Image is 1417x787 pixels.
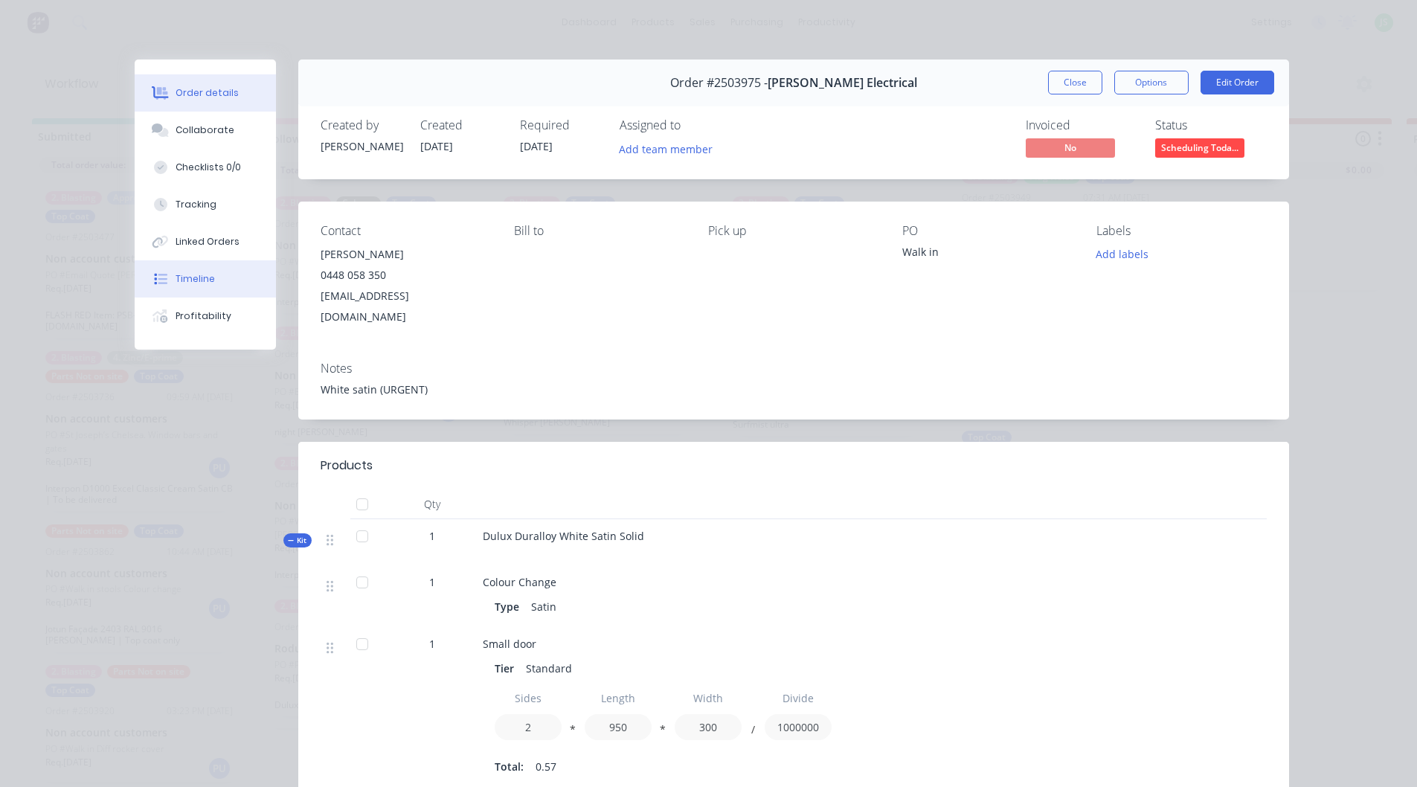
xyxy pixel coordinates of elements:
div: [EMAIL_ADDRESS][DOMAIN_NAME] [321,286,491,327]
input: Label [585,685,652,711]
input: Label [495,685,562,711]
div: Collaborate [176,123,234,137]
div: Kit [283,533,312,547]
div: Required [520,118,602,132]
div: Qty [388,489,477,519]
button: Close [1048,71,1102,94]
div: Standard [520,658,578,679]
span: [PERSON_NAME] Electrical [768,76,917,90]
div: Invoiced [1026,118,1137,132]
input: Value [585,714,652,740]
div: Created by [321,118,402,132]
span: [DATE] [420,139,453,153]
div: [PERSON_NAME] [321,244,491,265]
button: Checklists 0/0 [135,149,276,186]
button: Scheduling Toda... [1155,138,1244,161]
span: No [1026,138,1115,157]
div: Walk in [902,244,1073,265]
div: Tracking [176,198,216,211]
div: 0448 058 350 [321,265,491,286]
input: Label [675,685,742,711]
div: Status [1155,118,1267,132]
input: Value [495,714,562,740]
span: Scheduling Toda... [1155,138,1244,157]
div: Timeline [176,272,215,286]
div: Order details [176,86,239,100]
span: [DATE] [520,139,553,153]
div: Tier [495,658,520,679]
div: [PERSON_NAME]0448 058 350[EMAIL_ADDRESS][DOMAIN_NAME] [321,244,491,327]
input: Label [765,685,832,711]
button: Tracking [135,186,276,223]
div: PO [902,224,1073,238]
button: Timeline [135,260,276,298]
div: Notes [321,362,1267,376]
div: Satin [525,596,562,617]
button: Linked Orders [135,223,276,260]
span: Total: [495,759,524,774]
input: Value [675,714,742,740]
span: 0.57 [536,759,556,774]
div: Created [420,118,502,132]
div: Type [495,596,525,617]
button: Add labels [1088,244,1157,264]
button: / [745,727,760,738]
div: Assigned to [620,118,768,132]
button: Collaborate [135,112,276,149]
span: Kit [288,535,307,546]
input: Value [765,714,832,740]
div: Labels [1096,224,1267,238]
div: [PERSON_NAME] [321,138,402,154]
button: Edit Order [1201,71,1274,94]
span: Small door [483,637,536,651]
div: Products [321,457,373,475]
div: Checklists 0/0 [176,161,241,174]
button: Add team member [620,138,721,158]
span: 1 [429,574,435,590]
div: Profitability [176,309,231,323]
div: White satin (URGENT) [321,382,1267,397]
div: Pick up [708,224,878,238]
div: Bill to [514,224,684,238]
button: Options [1114,71,1189,94]
span: Order #2503975 - [670,76,768,90]
span: Colour Change [483,575,556,589]
div: Linked Orders [176,235,240,248]
button: Add team member [611,138,720,158]
span: 1 [429,636,435,652]
span: 1 [429,528,435,544]
button: Order details [135,74,276,112]
div: Contact [321,224,491,238]
span: Dulux Duralloy White Satin Solid [483,529,644,543]
button: Profitability [135,298,276,335]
